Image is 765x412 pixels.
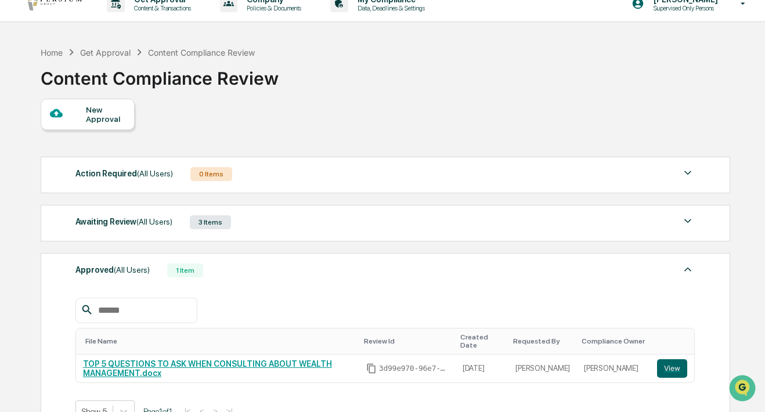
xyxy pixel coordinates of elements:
p: Data, Deadlines & Settings [348,4,431,12]
div: 🗄️ [84,147,93,157]
a: Powered byPylon [82,196,140,205]
div: 0 Items [190,167,232,181]
span: Pylon [116,197,140,205]
button: View [657,359,687,378]
div: Content Compliance Review [148,48,255,57]
div: 🔎 [12,169,21,179]
div: 🖐️ [12,147,21,157]
div: Start new chat [39,89,190,100]
span: 3d99e970-96e7-4287-ae9f-508a6c4b651f [379,364,449,373]
td: [PERSON_NAME] [577,355,650,382]
p: How can we help? [12,24,211,43]
div: Toggle SortBy [582,337,645,345]
span: (All Users) [136,217,172,226]
span: Preclearance [23,146,75,158]
button: Start new chat [197,92,211,106]
div: Toggle SortBy [460,333,504,349]
div: 1 Item [167,263,203,277]
img: caret [681,262,695,276]
p: Policies & Documents [237,4,307,12]
a: 🖐️Preclearance [7,142,80,162]
td: [DATE] [456,355,509,382]
div: Home [41,48,63,57]
p: Content & Transactions [125,4,197,12]
span: Copy Id [366,363,377,374]
div: Action Required [75,166,173,181]
div: Toggle SortBy [513,337,572,345]
a: 🔎Data Lookup [7,164,78,185]
img: caret [681,214,695,228]
div: Content Compliance Review [41,59,279,89]
div: 3 Items [190,215,231,229]
iframe: Open customer support [728,374,759,405]
div: Awaiting Review [75,214,172,229]
div: New Approval [86,105,125,124]
div: Approved [75,262,150,277]
a: 🗄️Attestations [80,142,149,162]
td: [PERSON_NAME] [508,355,577,382]
div: Toggle SortBy [85,337,355,345]
div: We're available if you need us! [39,100,147,110]
a: TOP 5 QUESTIONS TO ASK WHEN CONSULTING ABOUT WEALTH MANAGEMENT.docx [83,359,332,378]
span: Attestations [96,146,144,158]
span: Data Lookup [23,168,73,180]
span: (All Users) [114,265,150,274]
img: 1746055101610-c473b297-6a78-478c-a979-82029cc54cd1 [12,89,33,110]
p: Supervised Only Persons [644,4,724,12]
div: Toggle SortBy [364,337,451,345]
img: caret [681,166,695,180]
span: (All Users) [137,169,173,178]
div: Toggle SortBy [659,337,690,345]
div: Get Approval [80,48,131,57]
